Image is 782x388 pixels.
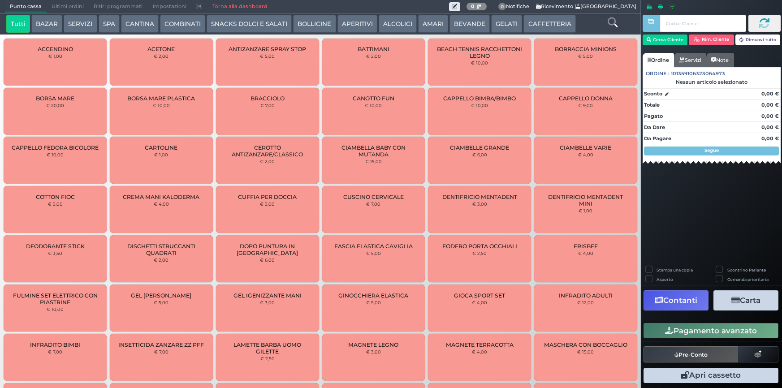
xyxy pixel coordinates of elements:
small: € 5,00 [366,300,381,305]
label: Scontrino Parlante [727,267,766,273]
span: FULMINE SET ELETTRICO CON PIASTRINE [11,292,99,306]
span: CUFFIA PER DOCCIA [238,194,297,200]
button: COMBINATI [160,15,205,33]
strong: Segue [704,147,719,153]
small: € 12,00 [577,300,594,305]
small: € 2,00 [366,53,381,59]
small: € 10,00 [47,306,64,312]
span: 101359106323064973 [671,70,725,78]
small: € 5,00 [578,53,593,59]
small: € 4,00 [472,300,487,305]
small: € 20,00 [46,103,64,108]
button: Cerca Cliente [643,34,688,45]
span: CIAMBELLE VARIE [560,144,611,151]
span: ACETONE [147,46,175,52]
button: AMARI [418,15,448,33]
span: DISCHETTI STRUCCANTI QUADRATI [117,243,205,256]
span: CANOTTO FUN [353,95,394,102]
button: BAZAR [31,15,62,33]
button: APERITIVI [337,15,377,33]
small: € 4,00 [154,201,169,207]
span: CEROTTO ANTIZANZARE/CLASSICO [224,144,311,158]
button: BEVANDE [449,15,490,33]
small: € 2,00 [48,201,63,207]
a: Servizi [674,53,706,67]
span: CAPPELLO FEDORA BICOLORE [12,144,99,151]
span: BORSA MARE PLASTICA [127,95,195,102]
span: CUSCINO CERVICALE [343,194,404,200]
button: Contanti [644,290,709,310]
small: € 6,00 [472,152,487,157]
span: DENTIFRICIO MENTADENT MINI [542,194,630,207]
span: GEL IGENIZZANTE MANI [233,292,302,299]
span: INFRADITO BIMBI [30,341,80,348]
b: 0 [471,3,475,9]
small: € 2,00 [260,159,275,164]
small: € 5,00 [154,300,168,305]
small: € 3,00 [472,201,487,207]
span: FODERO PORTA OCCHIALI [442,243,517,250]
span: Ultimi ordini [47,0,89,13]
small: € 7,00 [366,201,380,207]
span: BEACH TENNIS RACCHETTONI LEGNO [436,46,523,59]
small: € 1,00 [48,53,62,59]
span: DOPO PUNTURA IN [GEOGRAPHIC_DATA] [224,243,311,256]
span: CIAMBELLA BABY CON MUTANDA [329,144,417,158]
small: € 7,00 [260,103,275,108]
strong: 0,00 € [761,124,779,130]
small: € 3,00 [366,349,381,354]
small: € 10,00 [471,103,488,108]
span: MAGNETE LEGNO [348,341,398,348]
span: ACCENDINO [38,46,73,52]
span: BATTIMANI [358,46,389,52]
strong: Da Dare [644,124,665,130]
strong: Totale [644,102,660,108]
strong: 0,00 € [761,135,779,142]
span: Punto cassa [5,0,47,13]
small: € 2,00 [154,257,168,263]
small: € 2,50 [472,250,487,256]
a: Note [706,53,734,67]
div: Nessun articolo selezionato [643,79,781,85]
small: € 1,00 [154,152,168,157]
small: € 3,00 [260,300,275,305]
span: CREMA MANI KALODERMA [123,194,199,200]
span: ANTIZANZARE SPRAY STOP [229,46,306,52]
span: Impostazioni [148,0,191,13]
small: € 15,00 [577,349,594,354]
span: CAPPELLO BIMBA/BIMBO [443,95,516,102]
small: € 2,00 [154,53,168,59]
span: DEODORANTE STICK [26,243,85,250]
span: FASCIA ELASTICA CAVIGLIA [334,243,413,250]
span: DENTIFRICIO MENTADENT [442,194,517,200]
input: Codice Cliente [660,15,746,32]
span: 0 [498,3,506,11]
strong: 0,00 € [761,113,779,119]
span: MASCHERA CON BOCCAGLIO [544,341,627,348]
button: SNACKS DOLCI E SALATI [207,15,292,33]
strong: 0,00 € [761,91,779,97]
a: Torna alla dashboard [207,0,272,13]
button: ALCOLICI [379,15,417,33]
button: Pagamento avanzato [644,323,778,338]
small: € 5,00 [260,53,275,59]
strong: Da Pagare [644,135,671,142]
span: LAMETTE BARBA UOMO GILETTE [224,341,311,355]
small: € 7,00 [48,349,62,354]
span: GIOCA SPORT SET [454,292,505,299]
label: Asporto [657,276,673,282]
strong: Pagato [644,113,663,119]
label: Comanda prioritaria [727,276,769,282]
button: Rim. Cliente [689,34,734,45]
small: € 9,00 [578,103,593,108]
span: CAPPELLO DONNA [559,95,613,102]
span: GINOCCHIERA ELASTICA [338,292,408,299]
small: € 4,00 [472,349,487,354]
small: € 5,00 [366,250,381,256]
span: MAGNETE TERRACOTTA [446,341,514,348]
strong: 0,00 € [761,102,779,108]
span: COTTON FIOC [36,194,75,200]
small: € 10,00 [365,103,382,108]
button: Pre-Conto [644,346,739,362]
small: € 15,00 [365,159,382,164]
